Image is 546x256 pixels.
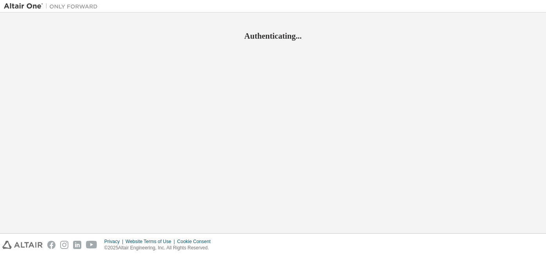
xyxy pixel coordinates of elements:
img: linkedin.svg [73,241,81,249]
div: Cookie Consent [177,238,215,245]
img: youtube.svg [86,241,97,249]
img: Altair One [4,2,102,10]
h2: Authenticating... [4,31,542,41]
div: Website Terms of Use [125,238,177,245]
img: altair_logo.svg [2,241,43,249]
p: © 2025 Altair Engineering, Inc. All Rights Reserved. [104,245,215,251]
div: Privacy [104,238,125,245]
img: facebook.svg [47,241,55,249]
img: instagram.svg [60,241,68,249]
